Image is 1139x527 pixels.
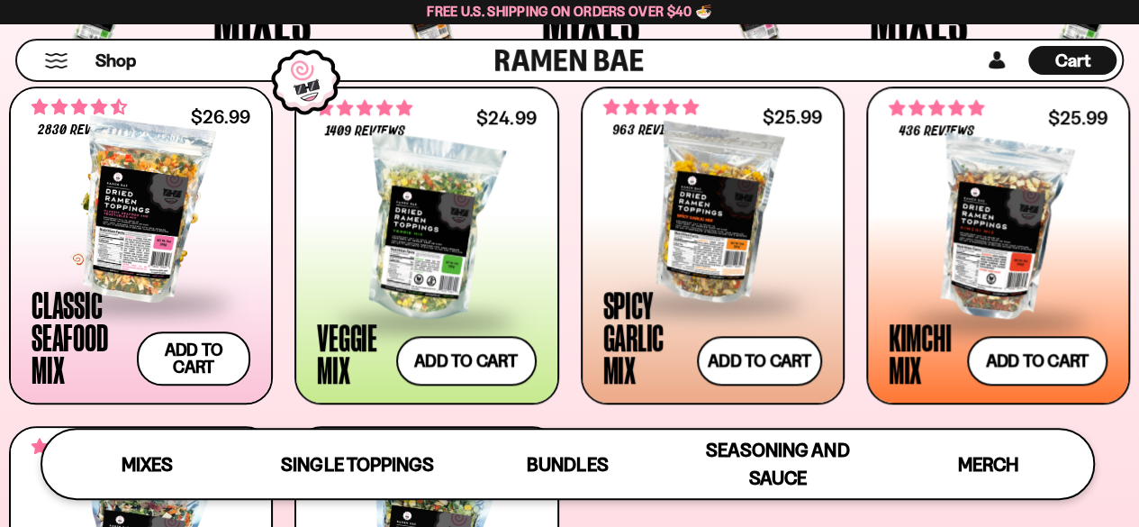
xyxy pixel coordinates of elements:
span: Shop [95,49,136,73]
div: Classic Seafood Mix [32,288,128,386]
a: 4.68 stars 2830 reviews $26.99 Classic Seafood Mix Add to cart [9,86,273,404]
span: 4.76 stars [889,96,984,120]
div: Spicy Garlic Mix [603,288,689,386]
span: 4.76 stars [317,96,412,120]
button: Mobile Menu Trigger [44,53,68,68]
a: Merch [882,430,1092,498]
span: 4.75 stars [603,95,699,119]
button: Add to cart [697,336,822,386]
span: 4.68 stars [32,95,127,119]
a: Shop [95,46,136,75]
span: 436 reviews [899,124,974,139]
div: Kimchi Mix [889,321,958,386]
span: Free U.S. Shipping on Orders over $40 🍜 [427,3,712,20]
span: Mixes [122,453,173,476]
div: $25.99 [1048,109,1107,126]
span: Merch [957,453,1017,476]
span: Cart [1055,50,1090,71]
a: 4.75 stars 963 reviews $25.99 Spicy Garlic Mix Add to cart [581,86,845,404]
a: 4.76 stars 436 reviews $25.99 Kimchi Mix Add to cart [866,86,1130,404]
div: Veggie Mix [317,321,386,386]
span: Single Toppings [281,453,433,476]
div: $26.99 [191,108,250,125]
span: 1409 reviews [325,124,405,139]
a: 4.76 stars 1409 reviews $24.99 Veggie Mix Add to cart [294,86,558,404]
button: Add to cart [396,336,537,386]
div: Cart [1028,41,1116,80]
div: $25.99 [763,108,822,125]
a: Mixes [42,430,252,498]
span: Seasoning and Sauce [706,439,849,489]
div: $24.99 [476,109,536,126]
span: 4.83 stars [32,435,127,459]
button: Add to cart [967,336,1107,386]
button: Add to cart [137,332,250,386]
a: Single Toppings [252,430,462,498]
span: Bundles [527,453,608,476]
a: Bundles [463,430,673,498]
a: Seasoning and Sauce [673,430,882,498]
